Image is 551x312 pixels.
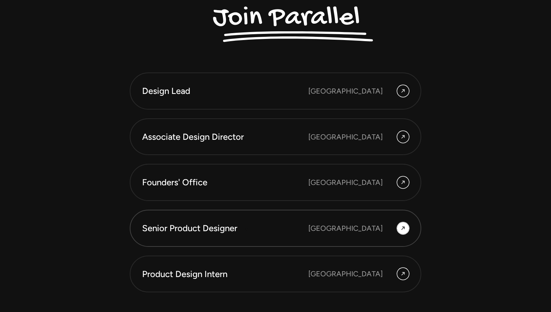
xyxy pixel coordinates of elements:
div: [GEOGRAPHIC_DATA] [308,131,383,142]
div: Associate Design Director [142,131,308,143]
div: Product Design Intern [142,268,308,280]
div: Founders' Office [142,176,308,189]
a: Design Lead [GEOGRAPHIC_DATA] [130,72,421,110]
div: [GEOGRAPHIC_DATA] [308,268,383,279]
div: Design Lead [142,85,308,97]
a: Associate Design Director [GEOGRAPHIC_DATA] [130,118,421,155]
div: [GEOGRAPHIC_DATA] [308,86,383,96]
div: Senior Product Designer [142,222,308,234]
a: Product Design Intern [GEOGRAPHIC_DATA] [130,256,421,293]
a: Senior Product Designer [GEOGRAPHIC_DATA] [130,210,421,247]
a: Founders' Office [GEOGRAPHIC_DATA] [130,164,421,201]
div: [GEOGRAPHIC_DATA] [308,223,383,234]
div: [GEOGRAPHIC_DATA] [308,177,383,188]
